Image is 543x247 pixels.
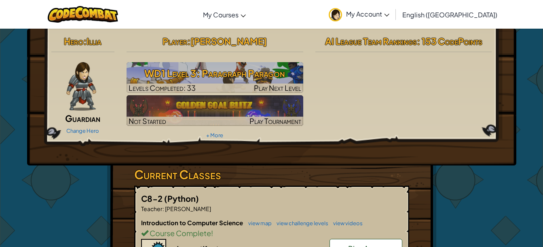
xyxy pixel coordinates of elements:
[127,62,303,93] a: Play Next Level
[199,4,250,25] a: My Courses
[346,10,389,18] span: My Account
[206,132,223,138] a: + More
[148,228,211,238] span: Course Complete
[127,95,303,126] a: Not StartedPlay Tournament
[329,8,342,21] img: avatar
[65,113,100,124] span: Guardian
[417,36,482,47] span: : 153 CodePoints
[127,64,303,82] h3: WD1 Level 3: Paragraph Paragon
[129,116,166,126] span: Not Started
[129,83,196,92] span: Levels Completed: 33
[190,36,267,47] span: [PERSON_NAME]
[141,205,163,212] span: Teacher
[254,83,301,92] span: Play Next Level
[244,220,272,226] a: view map
[249,116,301,126] span: Play Tournament
[163,36,187,47] span: Player
[141,219,244,226] span: Introduction to Computer Science
[211,228,213,238] span: !
[187,36,190,47] span: :
[398,4,501,25] a: English ([GEOGRAPHIC_DATA])
[87,36,101,47] span: Illia
[163,205,164,212] span: :
[66,62,96,111] img: guardian-pose.png
[329,220,363,226] a: view videos
[127,62,303,93] img: WD1 Level 3: Paragraph Paragon
[141,193,164,203] span: C8-2
[83,36,87,47] span: :
[134,165,409,184] h3: Current Classes
[203,10,239,19] span: My Courses
[164,205,211,212] span: [PERSON_NAME]
[127,95,303,126] img: Golden Goal
[325,36,417,47] span: AI League Team Rankings
[66,128,99,134] a: Change Hero
[48,6,118,23] img: CodeCombat logo
[64,36,83,47] span: Hero
[325,2,393,27] a: My Account
[402,10,497,19] span: English ([GEOGRAPHIC_DATA])
[273,220,328,226] a: view challenge levels
[164,193,199,203] span: (Python)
